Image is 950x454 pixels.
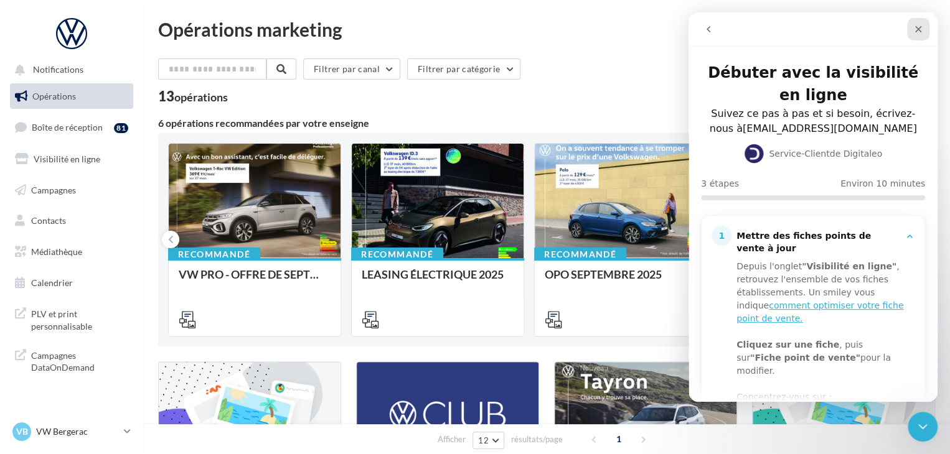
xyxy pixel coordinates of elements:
[10,420,133,443] a: VB VW Bergerac
[7,208,136,234] a: Contacts
[351,248,443,261] div: Recommandé
[114,123,128,133] div: 81
[32,122,103,132] span: Boîte de réception
[33,65,83,75] span: Notifications
[511,433,563,445] span: résultats/page
[303,58,400,80] button: Filtrer par canal
[31,277,73,288] span: Calendrier
[31,347,128,374] span: Campagnes DataOnDemand
[362,268,514,293] div: LEASING ÉLECTRIQUE 2025
[31,184,76,195] span: Campagnes
[438,433,466,445] span: Afficher
[545,268,697,293] div: OPO SEPTEMBRE 2025
[7,300,136,337] a: PLV et print personnalisable
[31,215,66,226] span: Contacts
[7,114,136,141] a: Boîte de réception81
[48,378,217,391] div: Concentrez-vous sur :
[16,425,28,438] span: VB
[31,246,82,257] span: Médiathèque
[36,425,119,438] p: VW Bergerac
[7,177,136,203] a: Campagnes
[478,435,489,445] span: 12
[7,342,136,379] a: Campagnes DataOnDemand
[31,305,128,332] span: PLV et print personnalisable
[32,91,76,101] span: Opérations
[908,412,938,442] iframe: Intercom live chat
[7,146,136,172] a: Visibilité en ligne
[179,268,331,293] div: VW PRO - OFFRE DE SEPTEMBRE 25
[473,432,504,449] button: 12
[407,58,520,80] button: Filtrer par catégorie
[34,154,100,164] span: Visibilité en ligne
[609,429,629,449] span: 1
[158,90,228,103] div: 13
[7,239,136,265] a: Médiathèque
[7,83,136,109] a: Opérations
[168,248,260,261] div: Recommandé
[174,91,228,103] div: opérations
[158,118,915,128] div: 6 opérations recommandées par votre enseigne
[689,12,938,402] iframe: Intercom live chat
[7,270,136,296] a: Calendrier
[534,248,626,261] div: Recommandé
[158,20,935,39] div: Opérations marketing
